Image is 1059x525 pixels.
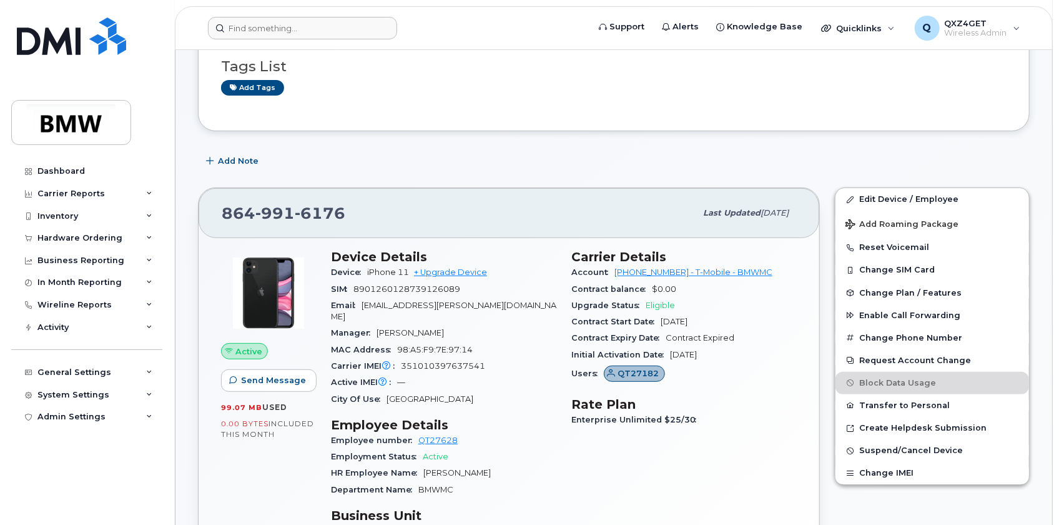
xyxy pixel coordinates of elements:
button: Change Plan / Features [835,282,1029,304]
div: Quicklinks [812,16,904,41]
a: Knowledge Base [707,14,811,39]
span: Eligible [646,301,675,310]
span: — [397,377,405,387]
span: Alerts [672,21,699,33]
span: Device [331,267,367,277]
button: Enable Call Forwarding [835,304,1029,327]
span: 6176 [295,204,345,222]
h3: Device Details [331,249,556,264]
span: Contract balance [571,284,652,294]
span: Send Message [241,374,306,386]
span: QT27182 [618,367,659,379]
button: Reset Voicemail [835,236,1029,259]
a: QT27182 [604,369,665,378]
button: Add Note [198,150,269,172]
a: Support [590,14,653,39]
span: 8901260128739126089 [353,284,460,294]
span: [GEOGRAPHIC_DATA] [387,394,473,404]
span: [DATE] [670,350,697,359]
span: Users [571,369,604,378]
span: Last updated [703,208,761,217]
span: Upgrade Status [571,301,646,310]
h3: Carrier Details [571,249,797,264]
span: Active IMEI [331,377,397,387]
a: + Upgrade Device [414,267,487,277]
button: Suspend/Cancel Device [835,439,1029,462]
span: Add Roaming Package [845,219,958,231]
span: Quicklinks [836,23,882,33]
span: Employee number [331,436,418,445]
button: Change Phone Number [835,327,1029,349]
span: 0.00 Bytes [221,419,268,428]
span: Active [235,346,262,357]
span: Contract Expired [666,333,734,342]
h3: Employee Details [331,417,556,432]
span: Enterprise Unlimited $25/30 [571,415,702,424]
span: Q [923,21,932,36]
span: QXZ4GET [945,18,1007,28]
span: 864 [222,204,345,222]
a: Create Helpdesk Submission [835,417,1029,439]
span: [PERSON_NAME] [377,328,444,337]
span: Suspend/Cancel Device [859,446,963,456]
span: Change Plan / Features [859,288,962,297]
a: QT27628 [418,436,458,445]
div: QXZ4GET [906,16,1029,41]
span: Manager [331,328,377,337]
iframe: Messenger Launcher [1005,471,1050,516]
a: Alerts [653,14,707,39]
a: Add tags [221,80,284,96]
span: Enable Call Forwarding [859,311,960,320]
h3: Tags List [221,59,1007,74]
a: [PHONE_NUMBER] - T-Mobile - BMWMC [614,267,772,277]
span: iPhone 11 [367,267,409,277]
button: Send Message [221,369,317,392]
span: Initial Activation Date [571,350,670,359]
button: Request Account Change [835,349,1029,372]
img: iPhone_11.jpg [231,256,306,331]
span: [PERSON_NAME] [423,468,491,477]
span: used [262,402,287,412]
span: City Of Use [331,394,387,404]
span: Account [571,267,614,277]
button: Add Roaming Package [835,211,1029,236]
span: HR Employee Name [331,468,423,477]
span: BMWMC [418,485,453,494]
span: Carrier IMEI [331,361,401,371]
span: Department Name [331,485,418,494]
button: Change SIM Card [835,259,1029,281]
span: [EMAIL_ADDRESS][PERSON_NAME][DOMAIN_NAME] [331,301,556,321]
span: [DATE] [661,317,687,326]
span: Email [331,301,362,310]
button: Transfer to Personal [835,394,1029,417]
button: Change IMEI [835,462,1029,484]
span: 99.07 MB [221,403,262,412]
span: SIM [331,284,353,294]
span: Wireless Admin [945,28,1007,38]
span: Employment Status [331,452,423,461]
span: Contract Expiry Date [571,333,666,342]
h3: Rate Plan [571,397,797,412]
span: Contract Start Date [571,317,661,326]
span: Support [609,21,644,33]
h3: Business Unit [331,508,556,523]
span: 351010397637541 [401,361,485,371]
span: Add Note [218,155,259,167]
input: Find something... [208,17,397,39]
span: Knowledge Base [727,21,802,33]
button: Block Data Usage [835,372,1029,394]
span: [DATE] [761,208,789,217]
span: 98:A5:F9:7E:97:14 [397,345,473,354]
span: Active [423,452,448,461]
a: Edit Device / Employee [835,188,1029,211]
span: 991 [255,204,295,222]
span: $0.00 [652,284,676,294]
span: MAC Address [331,345,397,354]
